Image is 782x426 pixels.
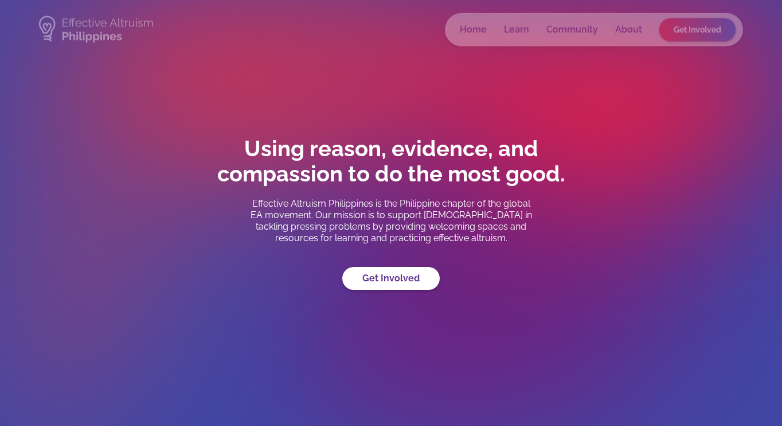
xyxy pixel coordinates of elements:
a: Community [546,24,598,35]
p: Effective Altruism Philippines is the Philippine chapter of the global EA movement. Our mission i... [248,198,534,244]
span: Get Involved [674,25,721,34]
a: Get Involved [342,267,440,290]
a: Learn [504,24,529,35]
a: About [615,24,642,35]
h1: Using reason, evidence, and compassion to do the most good. [190,136,592,187]
a: Home [460,24,487,35]
a: Get Involved [659,18,736,41]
